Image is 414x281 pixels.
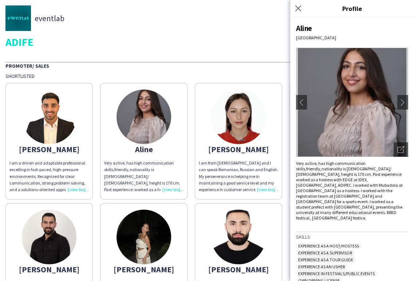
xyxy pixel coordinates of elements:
div: ADIFE [5,36,409,47]
div: I am a driven and adaptable professional excelling in fast-paced, high-pressure environments. Rec... [9,160,89,193]
div: Shortlisted [5,73,409,79]
img: Crew avatar or photo [296,48,408,157]
img: thumb-67e4d57c322ab.jpeg [211,210,266,264]
img: thumb-67f67466-34b0-41a2-96e4-f79257df26a5.jpg [117,210,171,264]
div: Very active, has high communication skills,friendly,nationality is [DEMOGRAPHIC_DATA]/ [DEMOGRAPH... [104,160,184,193]
div: Aline [104,146,184,153]
div: [PERSON_NAME] [199,266,278,273]
div: I am from [DEMOGRAPHIC_DATA] and I can speak Romanian, Russian and English. My perseverance is he... [199,160,278,193]
img: thumb-c2c412b6-901a-4185-8ebf-04bca02e3fe5.jpg [5,5,31,31]
div: [GEOGRAPHIC_DATA] [296,35,408,40]
span: Experience as a Tour Guide [296,257,355,262]
div: Promoter/ Sales [5,62,409,69]
img: thumb-67092d79e4374.jpeg [211,90,266,144]
div: Very active, has high communication skills,friendly,nationality is [DEMOGRAPHIC_DATA]/ [DEMOGRAPH... [296,161,408,221]
div: [PERSON_NAME] [9,266,89,273]
div: Aline [296,23,408,33]
span: Experience as a Host/Hostess [296,243,361,249]
img: thumb-6681b11a57181.jpeg [117,90,171,144]
div: [PERSON_NAME] [104,266,184,273]
div: [PERSON_NAME] [9,146,89,153]
span: eventlab [35,15,64,21]
span: Experience as a Supervisor [296,250,354,256]
h3: Skills [296,234,408,240]
span: Experience in Festivals/Public Events [296,271,377,276]
h3: Profile [290,4,414,13]
img: thumb-68dc7e9557718.png [22,90,76,144]
div: Open photos pop-in [394,142,408,157]
div: [PERSON_NAME] [199,146,278,153]
span: Experience as an Usher [296,264,347,269]
img: thumb-68d51387403e7.jpeg [22,210,76,264]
